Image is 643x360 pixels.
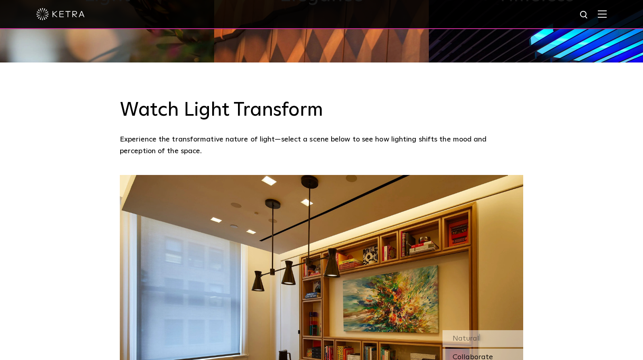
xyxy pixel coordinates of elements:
img: ketra-logo-2019-white [36,8,85,20]
h3: Watch Light Transform [120,99,523,122]
img: Hamburger%20Nav.svg [598,10,607,18]
img: search icon [579,10,589,20]
span: Natural [453,335,479,342]
p: Experience the transformative nature of light—select a scene below to see how lighting shifts the... [120,134,519,157]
